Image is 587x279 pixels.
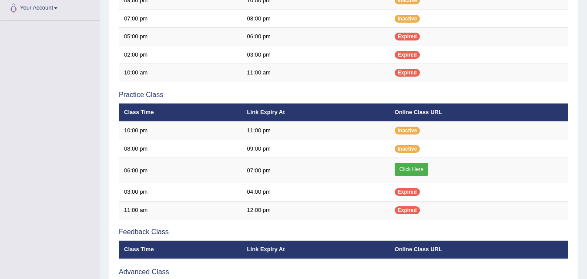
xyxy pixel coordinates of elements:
td: 09:00 pm [242,140,390,158]
span: Expired [395,206,420,214]
td: 06:00 pm [242,28,390,46]
td: 04:00 pm [242,183,390,202]
td: 03:00 pm [242,46,390,64]
td: 10:00 pm [119,121,242,140]
td: 08:00 pm [119,140,242,158]
span: Expired [395,188,420,196]
th: Online Class URL [390,103,568,121]
td: 11:00 pm [242,121,390,140]
span: Inactive [395,127,420,134]
td: 05:00 pm [119,28,242,46]
td: 11:00 am [242,64,390,82]
span: Inactive [395,15,420,23]
th: Class Time [119,103,242,121]
span: Expired [395,69,420,77]
h3: Advanced Class [119,268,568,276]
th: Online Class URL [390,241,568,259]
th: Link Expiry At [242,241,390,259]
th: Link Expiry At [242,103,390,121]
td: 02:00 pm [119,46,242,64]
td: 11:00 am [119,201,242,219]
td: 07:00 pm [119,10,242,28]
td: 10:00 am [119,64,242,82]
th: Class Time [119,241,242,259]
span: Inactive [395,145,420,153]
h3: Feedback Class [119,228,568,236]
td: 12:00 pm [242,201,390,219]
span: Expired [395,51,420,59]
td: 03:00 pm [119,183,242,202]
span: Expired [395,33,420,40]
td: 07:00 pm [242,158,390,183]
td: 06:00 pm [119,158,242,183]
h3: Practice Class [119,91,568,99]
a: Click Here [395,163,428,176]
td: 08:00 pm [242,10,390,28]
